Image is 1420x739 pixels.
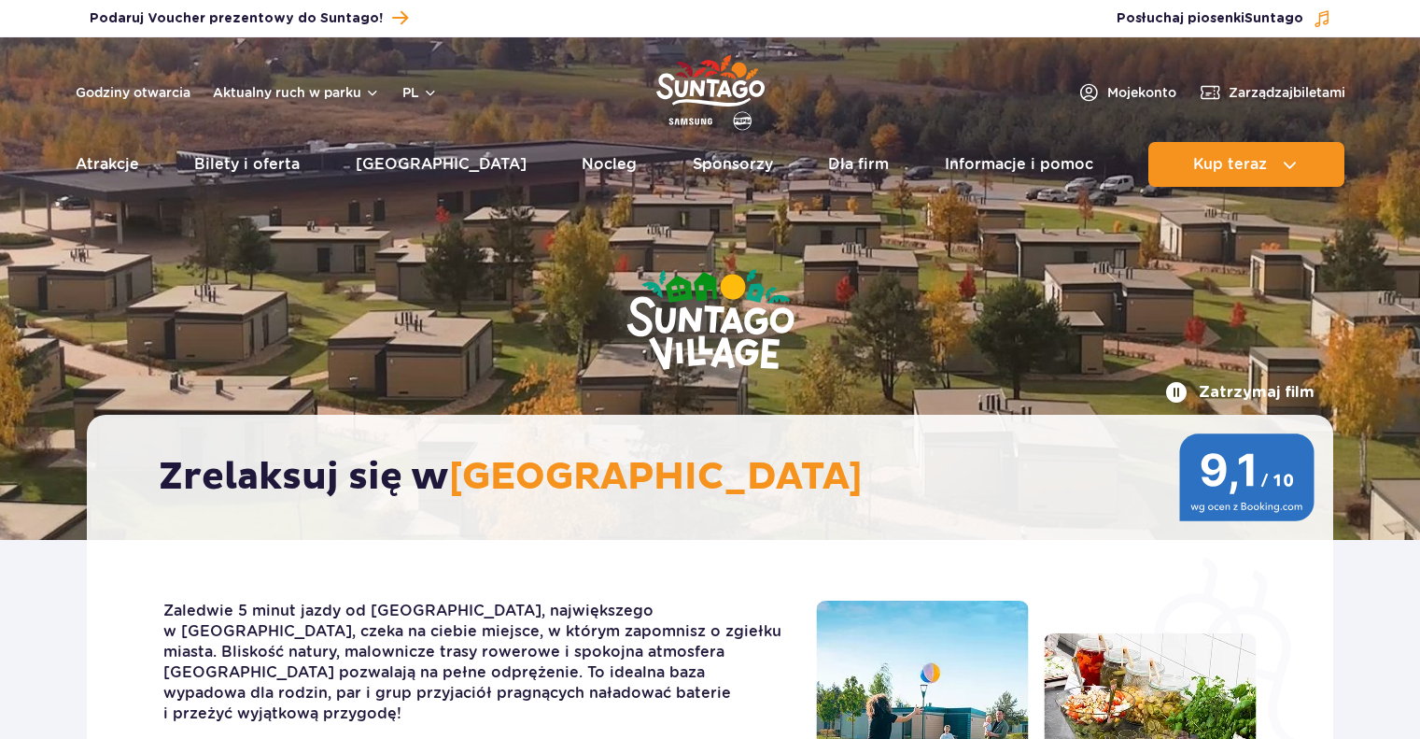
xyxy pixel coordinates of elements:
span: [GEOGRAPHIC_DATA] [449,454,863,501]
h2: Zrelaksuj się w [159,454,1280,501]
a: Podaruj Voucher prezentowy do Suntago! [90,6,408,31]
a: Informacje i pomoc [945,142,1093,187]
button: Kup teraz [1148,142,1344,187]
a: Nocleg [582,142,637,187]
button: Posłuchaj piosenkiSuntago [1117,9,1331,28]
button: Zatrzymaj film [1165,381,1315,404]
span: Posłuchaj piosenki [1117,9,1303,28]
span: Zarządzaj biletami [1229,83,1345,102]
a: Dla firm [828,142,889,187]
span: Podaruj Voucher prezentowy do Suntago! [90,9,383,28]
button: Aktualny ruch w parku [213,85,380,100]
a: Mojekonto [1077,81,1176,104]
img: Suntago Village [552,196,869,447]
span: Kup teraz [1193,156,1267,173]
button: pl [402,83,438,102]
a: Atrakcje [76,142,139,187]
a: [GEOGRAPHIC_DATA] [356,142,527,187]
span: Moje konto [1107,83,1176,102]
a: Sponsorzy [693,142,773,187]
img: 9,1/10 wg ocen z Booking.com [1179,433,1315,521]
a: Godziny otwarcia [76,83,190,102]
a: Park of Poland [656,47,765,133]
a: Zarządzajbiletami [1199,81,1345,104]
p: Zaledwie 5 minut jazdy od [GEOGRAPHIC_DATA], największego w [GEOGRAPHIC_DATA], czeka na ciebie mi... [163,601,788,724]
a: Bilety i oferta [194,142,300,187]
span: Suntago [1244,12,1303,25]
